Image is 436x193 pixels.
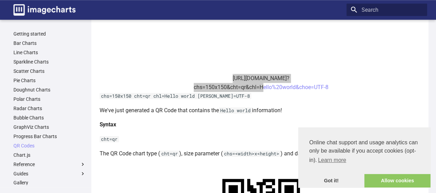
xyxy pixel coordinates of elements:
a: learn more about cookies [317,155,347,165]
a: Chart.js [13,152,86,158]
a: Bubble Charts [13,115,86,121]
code: Hello world [219,107,252,114]
a: Image-Charts documentation [11,1,78,18]
a: [URL][DOMAIN_NAME]?chs=150x150&cht=qr&chl=Hello%20world&choe=UTF-8 [194,75,328,90]
span: Online chat support and usage analytics can only be available if you accept cookies (opt-in). [309,138,419,165]
code: chs=<width>x<height> [223,151,281,157]
a: Line Charts [13,49,86,56]
a: Polar Charts [13,96,86,102]
p: The QR Code chart type ( ), size parameter ( ) and data ( ) are all required parameters. [100,149,423,158]
a: Scatter Charts [13,68,86,74]
a: Getting started [13,31,86,37]
h4: Syntax [100,120,423,129]
div: cookieconsent [298,127,430,187]
a: Radar Charts [13,105,86,112]
a: dismiss cookie message [298,174,364,188]
img: logo [13,4,75,16]
a: allow cookies [364,174,430,188]
a: Doughnut Charts [13,87,86,93]
a: Gallery [13,180,86,186]
label: Guides [13,171,86,177]
a: Bar Charts [13,40,86,46]
a: Sparkline Charts [13,59,86,65]
a: QR Codes [13,143,86,149]
p: We've just generated a QR Code that contains the information! [100,106,423,115]
a: Progress Bar Charts [13,133,86,139]
code: chs=150x150 cht=qr chl=Hello world [PERSON_NAME]=UTF-8 [100,93,251,99]
label: Reference [13,161,86,167]
a: Pie Charts [13,77,86,84]
code: cht=qr [160,151,179,157]
input: Search [346,3,427,16]
code: cht=qr [100,136,119,142]
a: GraphViz Charts [13,124,86,130]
